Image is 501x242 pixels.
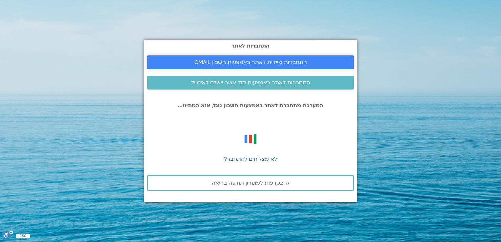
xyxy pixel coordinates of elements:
p: המערכת מתחברת לאתר באמצעות חשבון גוגל, אנא המתינו... [147,103,354,109]
span: להצטרפות למועדון תודעה בריאה [212,180,290,186]
a: לא מצליחים להתחבר? [224,155,277,163]
a: התחברות מיידית לאתר באמצעות חשבון GMAIL [147,55,354,69]
span: התחברות מיידית לאתר באמצעות חשבון GMAIL [194,59,307,65]
h2: התחברות לאתר [147,43,354,49]
a: התחברות לאתר באמצעות קוד אשר יישלח לאימייל [147,76,354,90]
a: להצטרפות למועדון תודעה בריאה [147,175,354,191]
span: התחברות לאתר באמצעות קוד אשר יישלח לאימייל [191,80,310,86]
